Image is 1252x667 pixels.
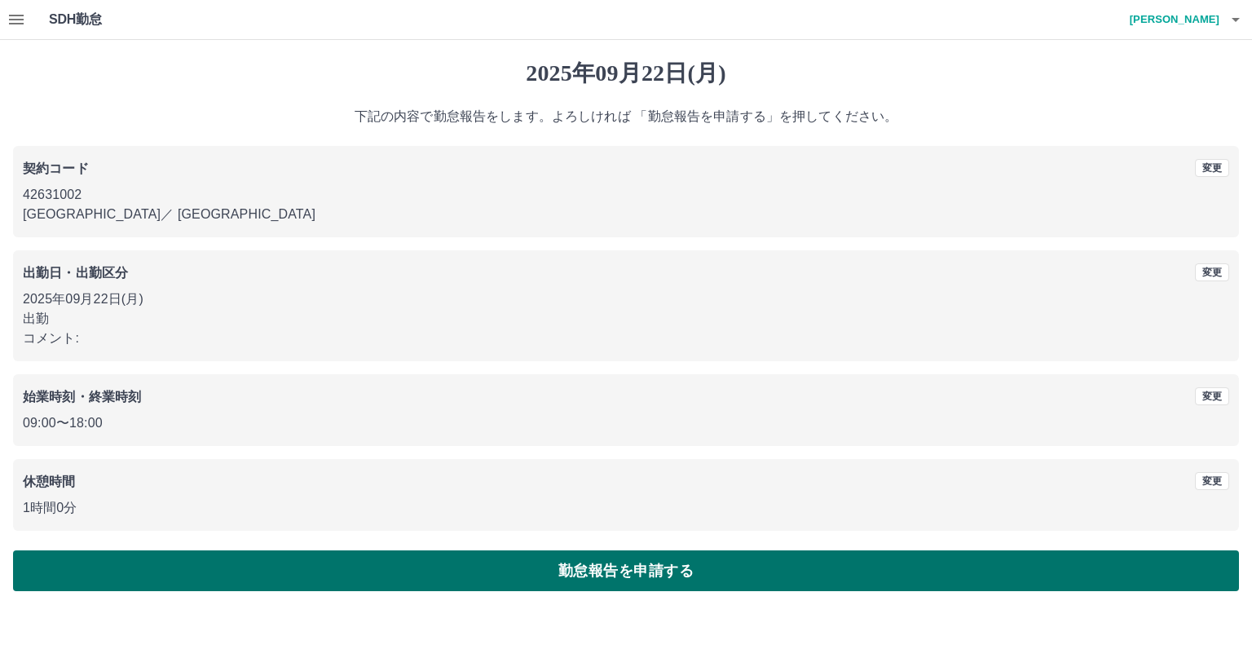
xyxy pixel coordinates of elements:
b: 始業時刻・終業時刻 [23,390,141,404]
button: 変更 [1195,472,1229,490]
p: 出勤 [23,309,1229,329]
p: [GEOGRAPHIC_DATA] ／ [GEOGRAPHIC_DATA] [23,205,1229,224]
button: 変更 [1195,263,1229,281]
button: 変更 [1195,387,1229,405]
b: 出勤日・出勤区分 [23,266,128,280]
p: 42631002 [23,185,1229,205]
button: 変更 [1195,159,1229,177]
button: 勤怠報告を申請する [13,550,1239,591]
p: 1時間0分 [23,498,1229,518]
h1: 2025年09月22日(月) [13,60,1239,87]
p: 下記の内容で勤怠報告をします。よろしければ 「勤怠報告を申請する」を押してください。 [13,107,1239,126]
p: 2025年09月22日(月) [23,289,1229,309]
b: 休憩時間 [23,475,76,488]
p: 09:00 〜 18:00 [23,413,1229,433]
b: 契約コード [23,161,89,175]
p: コメント: [23,329,1229,348]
